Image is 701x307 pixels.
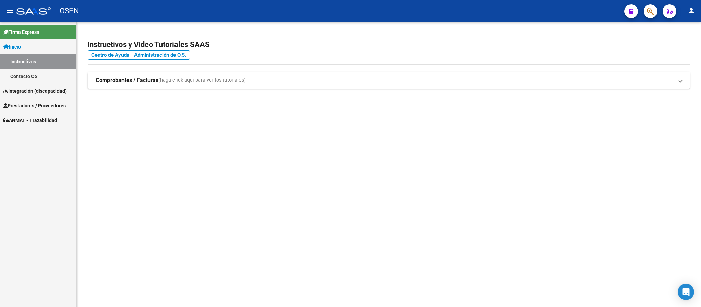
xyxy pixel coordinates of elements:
h2: Instructivos y Video Tutoriales SAAS [88,38,690,51]
span: Inicio [3,43,21,51]
strong: Comprobantes / Facturas [96,77,158,84]
mat-icon: person [687,6,696,15]
span: ANMAT - Trazabilidad [3,117,57,124]
span: - OSEN [54,3,79,18]
a: Centro de Ayuda - Administración de O.S. [88,50,190,60]
mat-expansion-panel-header: Comprobantes / Facturas(haga click aquí para ver los tutoriales) [88,72,690,89]
span: Prestadores / Proveedores [3,102,66,109]
div: Open Intercom Messenger [678,284,694,300]
span: Integración (discapacidad) [3,87,67,95]
mat-icon: menu [5,6,14,15]
span: (haga click aquí para ver los tutoriales) [158,77,246,84]
span: Firma Express [3,28,39,36]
